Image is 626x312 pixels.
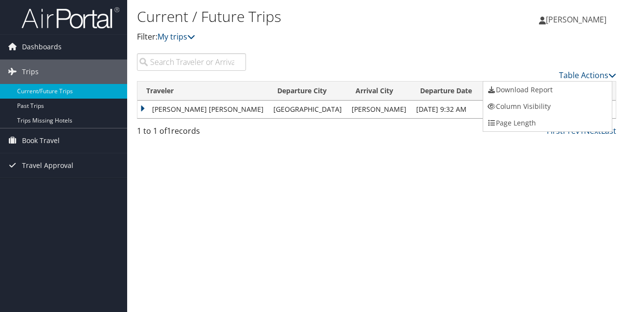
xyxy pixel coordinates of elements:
a: Column Visibility [483,98,612,115]
span: Trips [22,60,39,84]
span: Book Travel [22,128,60,153]
a: Download Report [483,82,612,98]
span: Dashboards [22,35,62,59]
span: Travel Approval [22,153,73,178]
img: airportal-logo.png [22,6,119,29]
a: Page Length [483,115,612,131]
